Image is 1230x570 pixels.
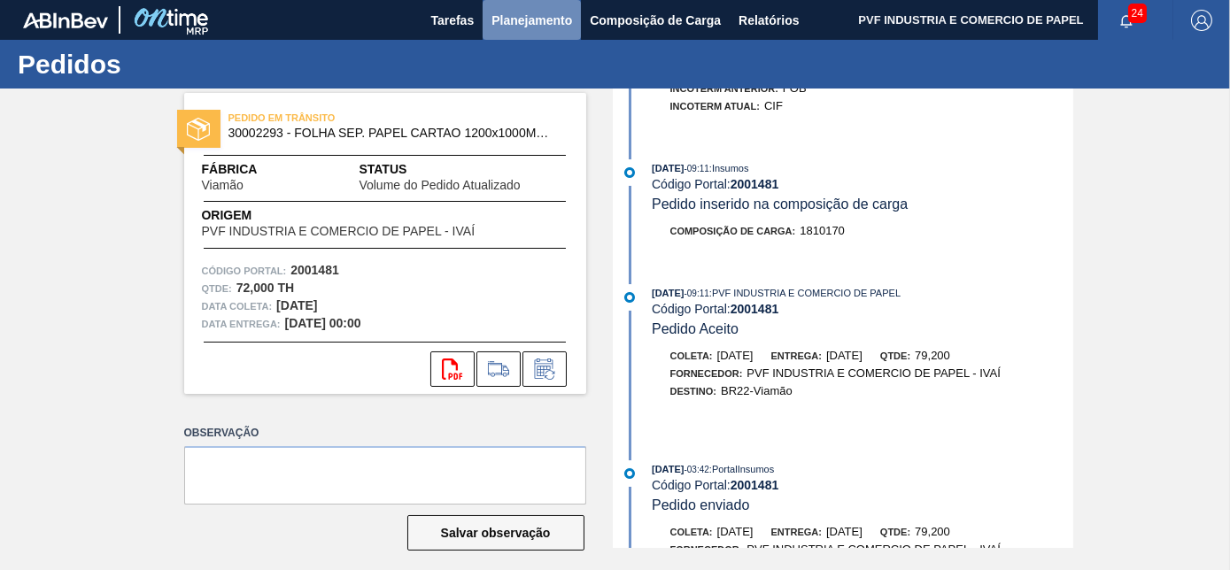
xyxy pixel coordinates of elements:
[590,10,721,31] span: Composição de Carga
[290,263,339,277] strong: 2001481
[652,464,684,474] span: [DATE]
[685,465,709,474] span: - 03:42
[522,351,567,387] div: Informar alteração no pedido
[1191,10,1212,31] img: Logout
[670,386,717,397] span: Destino:
[276,298,317,312] strong: [DATE]
[880,527,910,537] span: Qtde:
[236,281,294,295] strong: 72,000 TH
[670,350,713,361] span: Coleta:
[739,10,799,31] span: Relatórios
[202,160,299,179] span: Fábrica
[202,297,273,315] span: Data coleta:
[670,544,743,555] span: Fornecedor:
[652,163,684,173] span: [DATE]
[1098,8,1155,33] button: Notificações
[685,289,709,298] span: - 09:11
[23,12,108,28] img: TNhmsLtSVTkK8tSr43FrP2fwEKptu5GPRR3wAAAABJRU5ErkJggg==
[285,316,361,330] strong: [DATE] 00:00
[800,224,845,237] span: 1810170
[202,179,244,192] span: Viamão
[771,527,822,537] span: Entrega:
[1128,4,1147,23] span: 24
[652,497,749,512] span: Pedido enviado
[491,10,572,31] span: Planejamento
[670,368,743,379] span: Fornecedor:
[764,99,783,112] span: CIF
[731,478,779,492] strong: 2001481
[915,349,950,362] span: 79,200
[228,109,476,127] span: PEDIDO EM TRÂNSITO
[228,127,550,140] span: 30002293 - FOLHA SEP. PAPEL CARTAO 1200x1000M 350g
[915,525,950,538] span: 79,200
[670,101,760,112] span: Incoterm Atual:
[783,81,807,95] span: FOB
[430,10,474,31] span: Tarefas
[624,167,635,178] img: atual
[652,478,1072,492] div: Código Portal:
[652,196,908,212] span: Pedido inserido na composição de carga
[717,349,754,362] span: [DATE]
[731,302,779,316] strong: 2001481
[18,54,332,74] h1: Pedidos
[652,321,739,336] span: Pedido Aceito
[624,468,635,479] img: atual
[771,350,822,361] span: Entrega:
[721,384,793,397] span: BR22-Viamão
[652,177,1072,191] div: Código Portal:
[747,366,1001,380] span: PVF INDUSTRIA E COMERCIO DE PAPEL - IVAÍ
[685,164,709,173] span: - 09:11
[717,525,754,538] span: [DATE]
[202,206,525,225] span: Origem
[359,160,568,179] span: Status
[202,225,476,238] span: PVF INDUSTRIA E COMERCIO DE PAPEL - IVAÍ
[826,525,863,538] span: [DATE]
[652,302,1072,316] div: Código Portal:
[359,179,520,192] span: Volume do Pedido Atualizado
[187,118,210,141] img: status
[184,420,586,446] label: Observação
[880,350,910,361] span: Qtde:
[202,280,232,297] span: Qtde :
[709,288,901,298] span: : PVF INDUSTRIA E COMERCIO DE PAPEL
[670,527,713,537] span: Coleta:
[407,515,584,551] button: Salvar observação
[652,288,684,298] span: [DATE]
[430,351,475,387] div: Abrir arquivo PDF
[731,177,779,191] strong: 2001481
[670,83,778,94] span: Incoterm Anterior:
[709,163,749,173] span: : Insumos
[202,315,281,333] span: Data entrega:
[476,351,521,387] div: Ir para Composição de Carga
[624,292,635,303] img: atual
[826,349,863,362] span: [DATE]
[202,262,287,280] span: Código Portal:
[747,543,1001,556] span: PVF INDUSTRIA E COMERCIO DE PAPEL - IVAÍ
[670,226,796,236] span: Composição de Carga :
[709,464,774,474] span: : PortalInsumos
